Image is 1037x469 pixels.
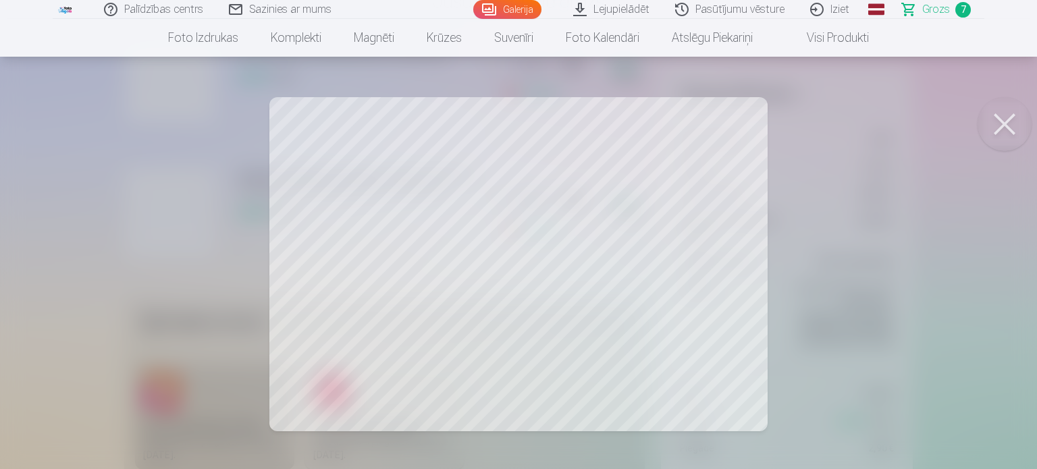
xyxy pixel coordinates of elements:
[255,19,338,57] a: Komplekti
[955,2,971,18] span: 7
[769,19,885,57] a: Visi produkti
[58,5,73,13] img: /fa1
[338,19,410,57] a: Magnēti
[152,19,255,57] a: Foto izdrukas
[922,1,950,18] span: Grozs
[410,19,478,57] a: Krūzes
[656,19,769,57] a: Atslēgu piekariņi
[478,19,550,57] a: Suvenīri
[550,19,656,57] a: Foto kalendāri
